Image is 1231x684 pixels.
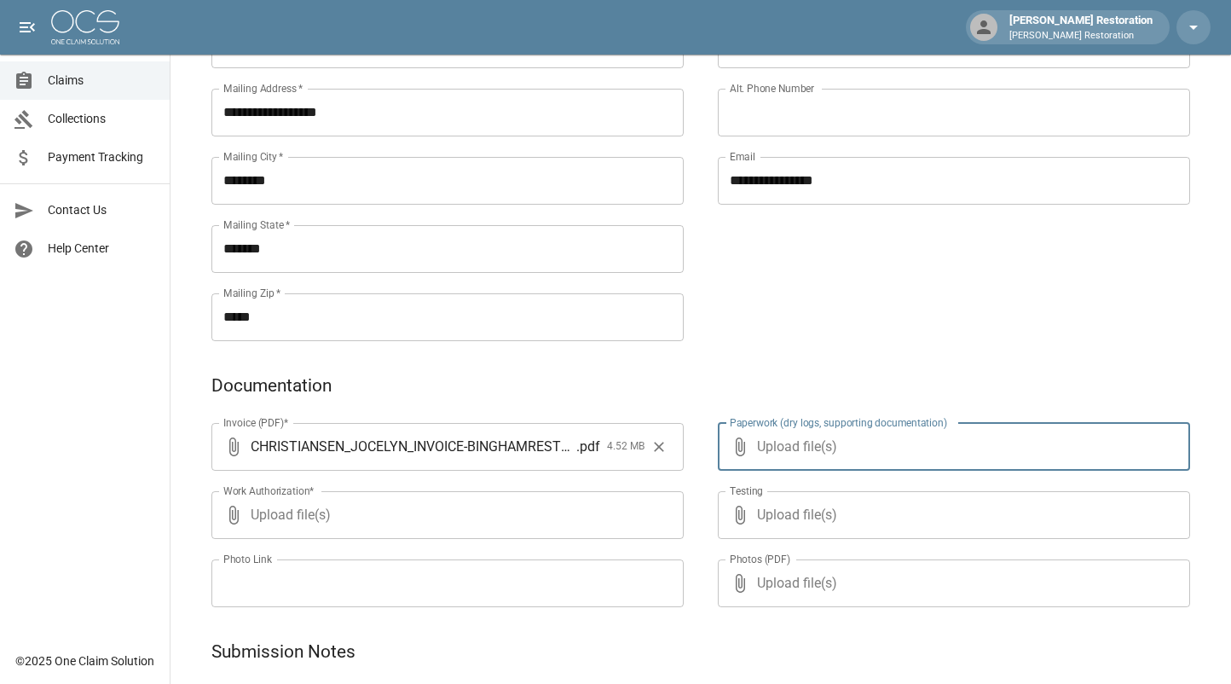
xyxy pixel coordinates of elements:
[757,423,1144,471] span: Upload file(s)
[730,149,755,164] label: Email
[730,81,814,96] label: Alt. Phone Number
[646,434,672,460] button: Clear
[730,552,790,566] label: Photos (PDF)
[223,217,290,232] label: Mailing State
[223,149,284,164] label: Mailing City
[1009,29,1153,43] p: [PERSON_NAME] Restoration
[251,491,638,539] span: Upload file(s)
[51,10,119,44] img: ocs-logo-white-transparent.png
[48,240,156,258] span: Help Center
[48,72,156,90] span: Claims
[576,437,600,456] span: . pdf
[757,491,1144,539] span: Upload file(s)
[730,484,763,498] label: Testing
[223,81,303,96] label: Mailing Address
[757,559,1144,607] span: Upload file(s)
[223,286,281,300] label: Mailing Zip
[15,652,154,670] div: © 2025 One Claim Solution
[48,201,156,219] span: Contact Us
[223,552,272,566] label: Photo Link
[223,415,289,430] label: Invoice (PDF)*
[10,10,44,44] button: open drawer
[1003,12,1159,43] div: [PERSON_NAME] Restoration
[223,484,315,498] label: Work Authorization*
[48,148,156,166] span: Payment Tracking
[251,437,576,456] span: CHRISTIANSEN_JOCELYN_INVOICE-BINGHAMRESTORATION-PHX
[607,438,644,455] span: 4.52 MB
[48,110,156,128] span: Collections
[730,415,947,430] label: Paperwork (dry logs, supporting documentation)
